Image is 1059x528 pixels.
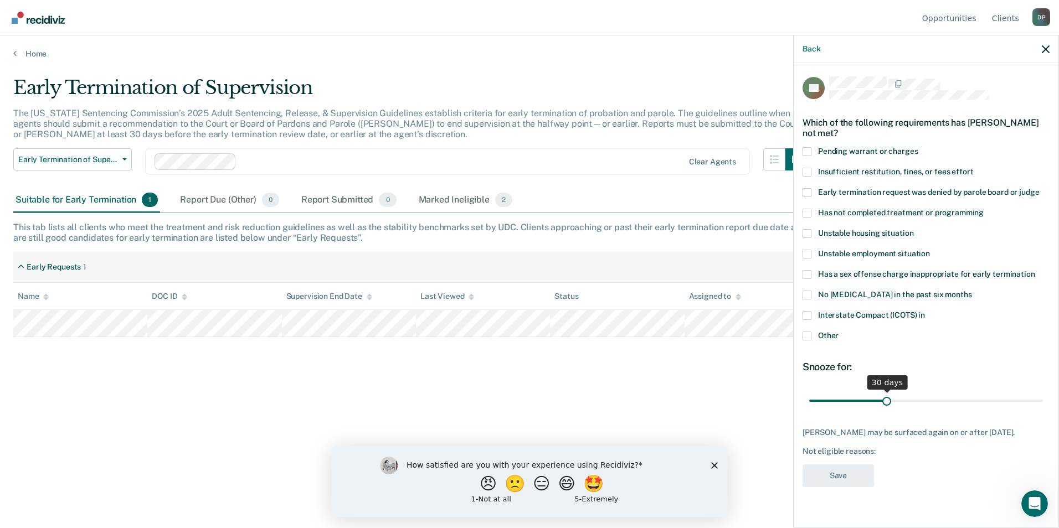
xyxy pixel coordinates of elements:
[818,229,913,237] span: Unstable housing situation
[803,447,1050,456] div: Not eligible reasons:
[286,292,372,301] div: Supervision End Date
[262,193,279,207] span: 0
[13,188,160,213] div: Suitable for Early Termination
[803,464,874,487] button: Save
[83,262,86,272] div: 1
[554,292,578,301] div: Status
[18,292,49,301] div: Name
[379,193,396,207] span: 0
[803,428,1050,437] div: [PERSON_NAME] may be surfaced again on or after [DATE].
[818,188,1039,196] span: Early termination request was denied by parole board or judge
[417,188,515,213] div: Marked Ineligible
[142,193,158,207] span: 1
[13,222,1046,243] div: This tab lists all clients who meet the treatment and risk reduction guidelines as well as the st...
[178,188,281,213] div: Report Due (Other)
[495,193,512,207] span: 2
[818,331,839,340] span: Other
[27,262,81,272] div: Early Requests
[818,249,930,258] span: Unstable employment situation
[299,188,399,213] div: Report Submitted
[12,12,65,24] img: Recidiviz
[803,44,820,54] button: Back
[1021,490,1048,517] iframe: Intercom live chat
[803,361,1050,373] div: Snooze for:
[13,76,808,108] div: Early Termination of Supervision
[420,292,474,301] div: Last Viewed
[818,167,973,176] span: Insufficient restitution, fines, or fees effort
[689,292,741,301] div: Assigned to
[689,157,736,167] div: Clear agents
[818,270,1035,278] span: Has a sex offense charge inappropriate for early termination
[13,108,801,139] p: The [US_STATE] Sentencing Commission’s 2025 Adult Sentencing, Release, & Supervision Guidelines e...
[1032,8,1050,26] div: D P
[152,292,187,301] div: DOC ID
[331,446,728,517] iframe: Survey by Kim from Recidiviz
[13,49,1046,59] a: Home
[818,310,925,319] span: Interstate Compact (ICOTS) in
[818,290,971,299] span: No [MEDICAL_DATA] in the past six months
[818,147,918,156] span: Pending warrant or charges
[867,375,908,390] div: 30 days
[18,155,118,164] span: Early Termination of Supervision
[818,208,984,217] span: Has not completed treatment or programming
[803,108,1050,147] div: Which of the following requirements has [PERSON_NAME] not met?
[1032,8,1050,26] button: Profile dropdown button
